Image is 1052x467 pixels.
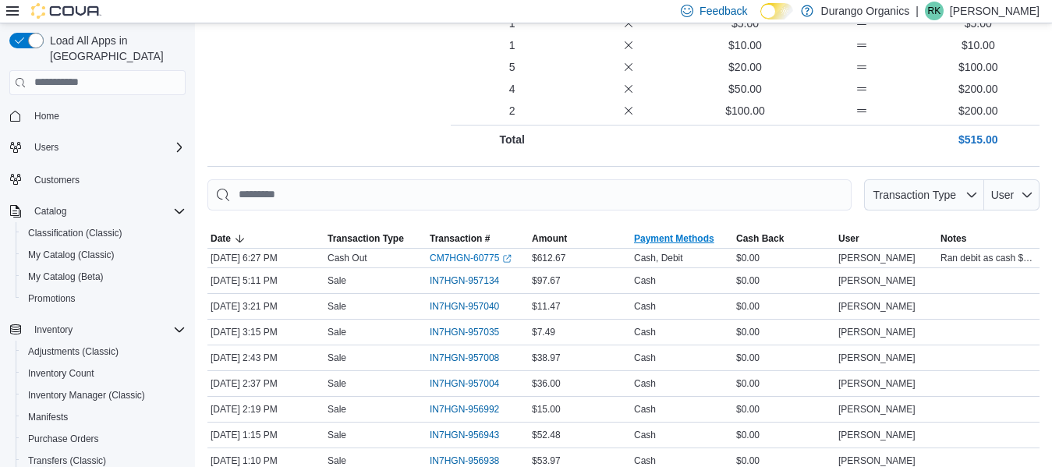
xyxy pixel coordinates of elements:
button: IN7HGN-957008 [430,348,515,367]
span: Promotions [28,292,76,305]
span: My Catalog (Beta) [22,267,186,286]
a: Classification (Classic) [22,224,129,242]
span: [PERSON_NAME] [838,326,916,338]
span: Classification (Classic) [22,224,186,242]
button: Purchase Orders [16,428,192,450]
button: Notes [937,229,1040,248]
span: Date [211,232,231,245]
span: Transfers (Classic) [28,455,106,467]
p: $100.00 [690,103,800,119]
a: Customers [28,171,86,189]
span: RK [928,2,941,20]
span: Classification (Classic) [28,227,122,239]
span: Transaction Type [873,189,956,201]
div: Ryan Keefe [925,2,944,20]
span: My Catalog (Classic) [22,246,186,264]
span: IN7HGN-957035 [430,326,499,338]
span: $36.00 [532,377,561,390]
span: $11.47 [532,300,561,313]
span: $53.97 [532,455,561,467]
button: Catalog [28,202,73,221]
span: $38.97 [532,352,561,364]
span: Load All Apps in [GEOGRAPHIC_DATA] [44,33,186,64]
span: Inventory [28,320,186,339]
span: IN7HGN-957004 [430,377,499,390]
div: [DATE] 2:37 PM [207,374,324,393]
span: Users [34,141,58,154]
button: My Catalog (Beta) [16,266,192,288]
button: IN7HGN-956943 [430,426,515,444]
span: Customers [34,174,80,186]
a: CM7HGN-60775External link [430,252,512,264]
a: Inventory Manager (Classic) [22,386,151,405]
p: Cash Out [328,252,367,264]
span: Users [28,138,186,157]
button: IN7HGN-957004 [430,374,515,393]
p: Sale [328,429,346,441]
span: User [991,189,1015,201]
a: Adjustments (Classic) [22,342,125,361]
span: Ran debit as cash $97.67 [940,252,1036,264]
button: Date [207,229,324,248]
p: Sale [328,274,346,287]
span: $0.00 [736,455,760,467]
button: Transaction # [427,229,529,248]
div: Cash, Debit [634,252,683,264]
span: [PERSON_NAME] [838,455,916,467]
button: Inventory Manager (Classic) [16,384,192,406]
button: Payment Methods [631,229,733,248]
span: $0.00 [736,252,760,264]
span: Cash Back [736,232,784,245]
a: Manifests [22,408,74,426]
button: Home [3,104,192,127]
span: [PERSON_NAME] [838,377,916,390]
p: 2 [457,103,567,119]
img: Cova [31,3,101,19]
button: Amount [529,229,631,248]
button: Catalog [3,200,192,222]
button: IN7HGN-957134 [430,271,515,290]
div: Cash [634,429,656,441]
span: [PERSON_NAME] [838,429,916,441]
button: My Catalog (Classic) [16,244,192,266]
a: Promotions [22,289,82,308]
span: Inventory Manager (Classic) [22,386,186,405]
span: Inventory Manager (Classic) [28,389,145,402]
a: My Catalog (Classic) [22,246,121,264]
p: $200.00 [923,81,1033,97]
input: This is a search bar. As you type, the results lower in the page will automatically filter. [207,179,852,211]
button: IN7HGN-957035 [430,323,515,341]
span: IN7HGN-956992 [430,403,499,416]
div: [DATE] 3:15 PM [207,323,324,341]
span: [PERSON_NAME] [838,300,916,313]
button: Users [28,138,65,157]
p: Sale [328,326,346,338]
button: IN7HGN-957040 [430,297,515,316]
button: Transaction Type [864,179,984,211]
span: IN7HGN-957040 [430,300,499,313]
button: Inventory Count [16,363,192,384]
p: 4 [457,81,567,97]
span: User [838,232,859,245]
span: Inventory Count [28,367,94,380]
span: Amount [532,232,567,245]
div: [DATE] 2:43 PM [207,348,324,367]
p: 5 [457,59,567,75]
span: Dark Mode [760,19,761,20]
p: Durango Organics [821,2,910,20]
span: $0.00 [736,429,760,441]
p: $10.00 [690,37,800,53]
span: Transaction # [430,232,490,245]
p: 1 [457,37,567,53]
button: Transaction Type [324,229,427,248]
span: $0.00 [736,326,760,338]
span: Notes [940,232,966,245]
span: Payment Methods [634,232,714,245]
p: Sale [328,300,346,313]
span: Manifests [22,408,186,426]
p: | [916,2,919,20]
div: [DATE] 1:15 PM [207,426,324,444]
span: Inventory Count [22,364,186,383]
p: $200.00 [923,103,1033,119]
button: User [835,229,937,248]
